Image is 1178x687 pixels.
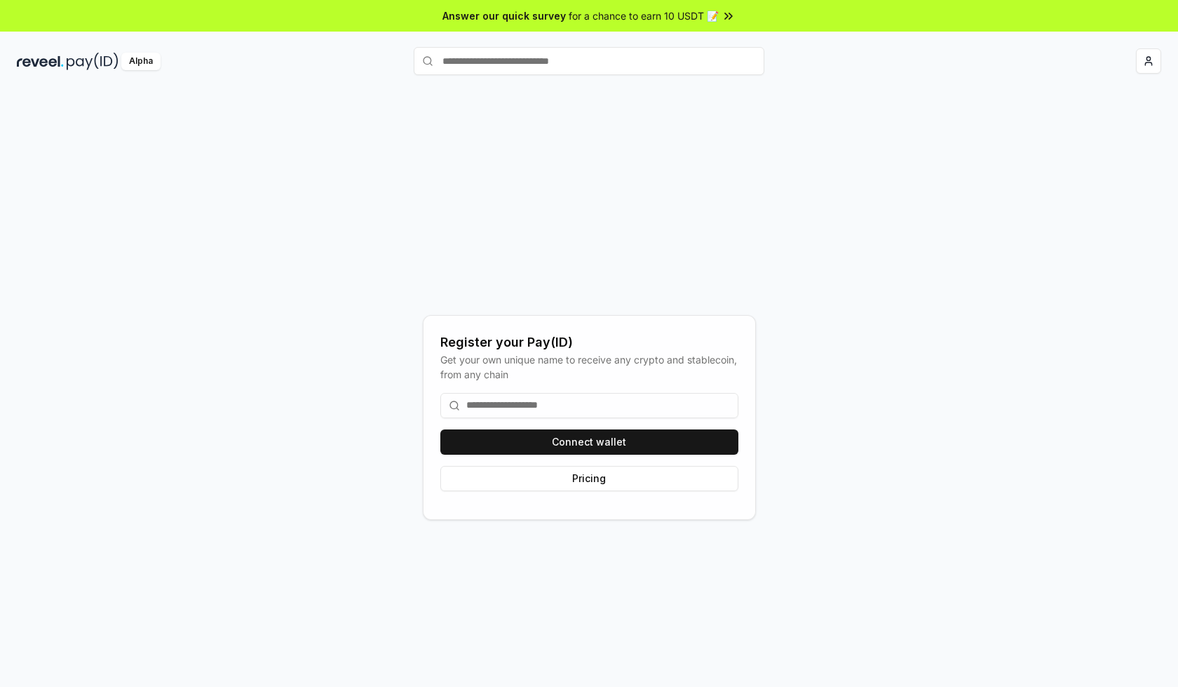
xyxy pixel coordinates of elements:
[440,352,738,382] div: Get your own unique name to receive any crypto and stablecoin, from any chain
[121,53,161,70] div: Alpha
[67,53,119,70] img: pay_id
[440,333,738,352] div: Register your Pay(ID)
[17,53,64,70] img: reveel_dark
[442,8,566,23] span: Answer our quick survey
[440,466,738,491] button: Pricing
[569,8,719,23] span: for a chance to earn 10 USDT 📝
[440,429,738,455] button: Connect wallet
